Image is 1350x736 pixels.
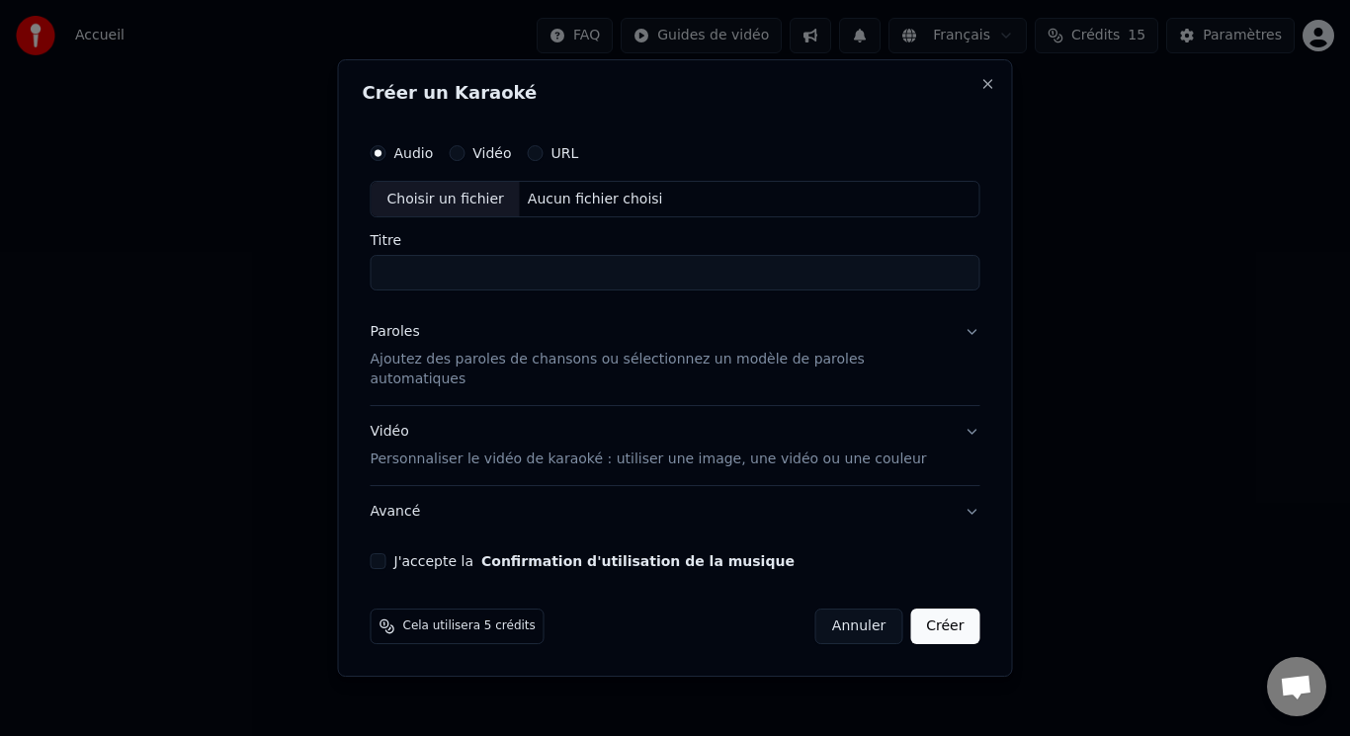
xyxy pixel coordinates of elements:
[363,84,988,102] h2: Créer un Karaoké
[815,609,902,644] button: Annuler
[371,422,927,469] div: Vidéo
[481,554,795,568] button: J'accepte la
[394,554,795,568] label: J'accepte la
[371,234,980,248] label: Titre
[372,182,520,217] div: Choisir un fichier
[551,146,579,160] label: URL
[371,351,949,390] p: Ajoutez des paroles de chansons ou sélectionnez un modèle de paroles automatiques
[403,618,536,634] span: Cela utilisera 5 crédits
[472,146,511,160] label: Vidéo
[910,609,979,644] button: Créer
[371,323,420,343] div: Paroles
[371,307,980,406] button: ParolesAjoutez des paroles de chansons ou sélectionnez un modèle de paroles automatiques
[371,406,980,485] button: VidéoPersonnaliser le vidéo de karaoké : utiliser une image, une vidéo ou une couleur
[394,146,434,160] label: Audio
[371,450,927,469] p: Personnaliser le vidéo de karaoké : utiliser une image, une vidéo ou une couleur
[371,486,980,537] button: Avancé
[520,190,671,209] div: Aucun fichier choisi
